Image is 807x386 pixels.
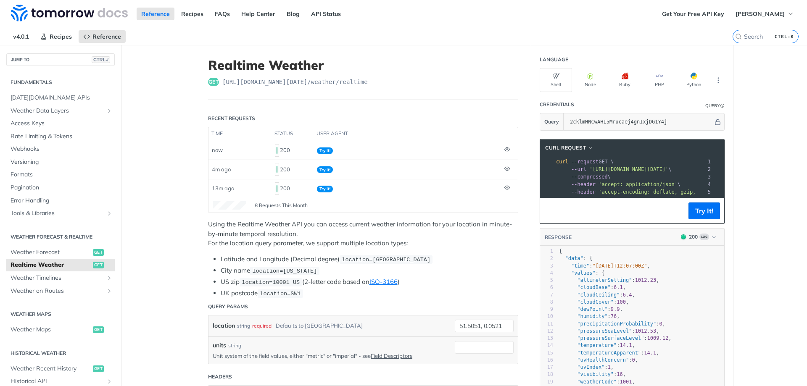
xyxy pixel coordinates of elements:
[6,181,115,194] a: Pagination
[177,8,208,20] a: Recipes
[559,364,614,370] span: : ,
[6,79,115,86] h2: Fundamentals
[106,378,113,385] button: Show subpages for Historical API
[681,234,686,239] span: 200
[6,194,115,207] a: Error Handling
[106,288,113,294] button: Show subpages for Weather on Routes
[317,166,333,173] span: Try It!
[577,335,644,341] span: "pressureSurfaceLevel"
[11,132,113,141] span: Rate Limiting & Tokens
[208,220,518,248] p: Using the Realtime Weather API you can access current weather information for your location in mi...
[6,362,115,375] a: Weather Recent Historyget
[106,210,113,217] button: Show subpages for Tools & Libraries
[659,321,662,327] span: 0
[688,202,720,219] button: Try It!
[237,320,250,332] div: string
[6,259,115,271] a: Realtime Weatherget
[577,306,607,312] span: "dewPoint"
[698,181,712,188] div: 4
[36,30,76,43] a: Recipes
[540,371,553,378] div: 18
[713,118,722,126] button: Hide
[540,56,568,63] div: Language
[556,159,568,165] span: curl
[559,342,635,348] span: : ,
[544,205,556,217] button: Copy to clipboard
[545,144,586,152] span: cURL Request
[559,335,671,341] span: : ,
[609,68,641,92] button: Ruby
[577,371,614,377] span: "visibility"
[599,181,678,187] span: 'accept: application/json'
[559,255,593,261] span: : {
[540,270,553,277] div: 4
[577,313,607,319] span: "humidity"
[79,30,126,43] a: Reference
[540,101,574,108] div: Credentials
[540,113,564,130] button: Query
[6,323,115,336] a: Weather Mapsget
[574,68,607,92] button: Node
[11,171,113,179] span: Formats
[6,92,115,104] a: [DATE][DOMAIN_NAME] APIs
[92,56,110,63] span: CTRL-/
[208,127,272,141] th: time
[577,357,629,363] span: "uvHealthConcern"
[577,277,632,283] span: "altimeterSetting"
[93,326,104,333] span: get
[698,173,712,181] div: 3
[208,58,518,73] h1: Realtime Weather
[221,255,518,264] li: Latitude and Longitude (Decimal degree)
[93,365,104,372] span: get
[540,313,553,320] div: 10
[137,8,174,20] a: Reference
[540,284,553,291] div: 6
[577,342,617,348] span: "temperature"
[260,291,301,297] span: location=SW1
[275,162,310,176] div: 200
[617,299,626,305] span: 100
[255,202,308,209] span: 8 Requests This Month
[705,102,720,109] div: Query
[213,320,235,332] label: location
[212,166,231,173] span: 4m ago
[208,373,232,381] div: Headers
[559,277,659,283] span: : ,
[106,108,113,114] button: Show subpages for Weather Data Layers
[566,113,713,130] input: apikey
[559,357,638,363] span: : ,
[542,144,597,152] button: cURL Request
[540,306,553,313] div: 9
[657,8,729,20] a: Get Your Free API Key
[620,342,632,348] span: 14.1
[540,291,553,299] div: 7
[540,277,553,284] div: 5
[571,181,596,187] span: --header
[571,189,596,195] span: --header
[689,233,698,241] div: 200
[275,181,310,196] div: 200
[272,127,314,141] th: status
[643,68,675,92] button: PHP
[599,189,708,195] span: 'accept-encoding: deflate, gzip, br'
[11,248,91,257] span: Weather Forecast
[540,328,553,335] div: 12
[6,272,115,284] a: Weather TimelinesShow subpages for Weather Timelines
[540,320,553,328] div: 11
[213,341,226,350] label: units
[11,158,113,166] span: Versioning
[6,156,115,168] a: Versioning
[559,270,604,276] span: : {
[559,263,650,269] span: : ,
[540,68,572,92] button: Shell
[644,350,656,356] span: 14.1
[6,285,115,297] a: Weather on RoutesShow subpages for Weather on Routes
[559,248,562,254] span: {
[252,268,317,274] span: location=[US_STATE]
[712,74,725,87] button: More Languages
[577,328,632,334] span: "pressureSeaLevel"
[540,342,553,349] div: 14
[540,248,553,255] div: 1
[11,119,113,128] span: Access Keys
[559,306,623,312] span: : ,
